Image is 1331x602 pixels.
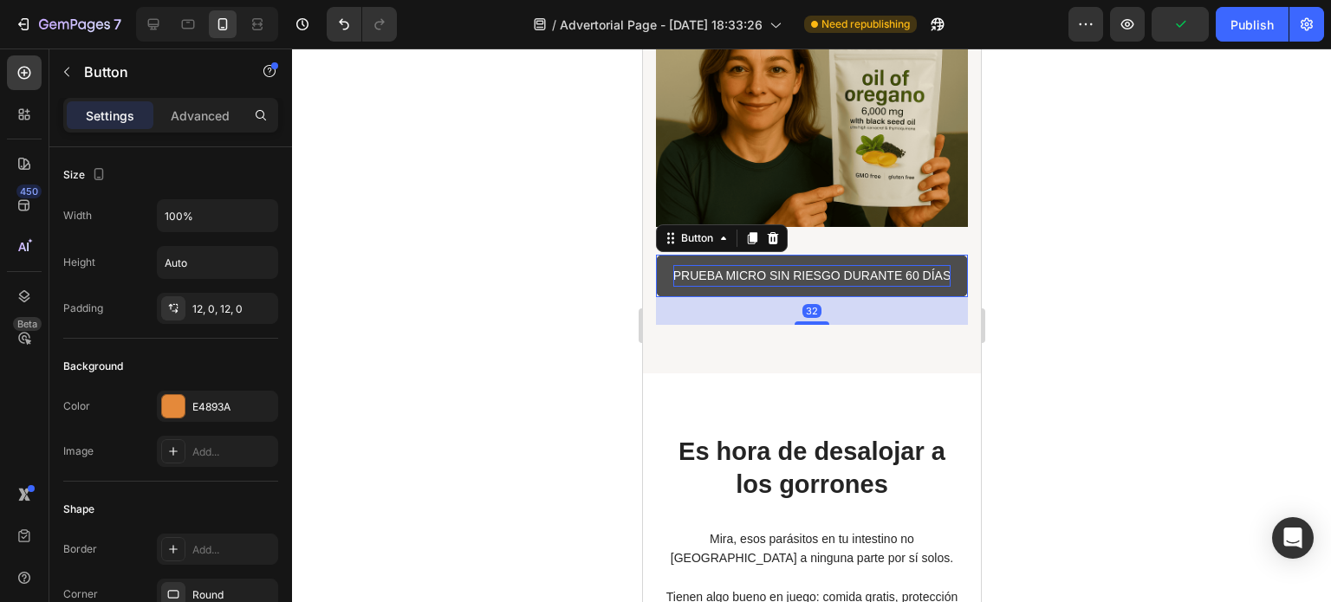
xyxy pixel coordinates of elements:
[16,184,42,198] div: 450
[63,208,92,223] div: Width
[158,200,277,231] input: Auto
[192,542,274,558] div: Add...
[63,301,103,316] div: Padding
[63,502,94,517] div: Shape
[13,206,325,249] a: PRUEBA MICRO SIN RIESGO DURANTE 60 DÍAS
[63,398,90,414] div: Color
[192,301,274,317] div: 12, 0, 12, 0
[63,164,109,187] div: Size
[63,255,95,270] div: Height
[30,217,308,238] p: PRUEBA MICRO SIN RIESGO DURANTE 60 DÍAS
[192,399,274,415] div: E4893A
[552,16,556,34] span: /
[15,481,323,539] p: Mira, esos parásitos en tu intestino no [GEOGRAPHIC_DATA] a ninguna parte por sí solos.
[63,541,97,557] div: Border
[327,7,397,42] div: Undo/Redo
[114,14,121,35] p: 7
[1216,7,1289,42] button: Publish
[63,586,98,602] div: Corner
[63,359,123,374] div: Background
[1230,16,1274,34] div: Publish
[84,61,231,82] p: Button
[643,49,981,602] iframe: Design area
[35,182,74,197] div: Button
[15,539,323,597] p: Tienen algo bueno en juego: comida gratis, protección detrás de su escudo de baba y un lugar cáli...
[171,107,230,125] p: Advanced
[192,444,274,460] div: Add...
[86,107,134,125] p: Settings
[1272,517,1314,559] div: Open Intercom Messenger
[821,16,910,32] span: Need republishing
[158,247,277,278] input: Auto
[7,7,129,42] button: 7
[13,385,325,454] h2: Es hora de desalojar a los gorrones
[13,317,42,331] div: Beta
[63,443,94,459] div: Image
[159,256,179,269] div: 32
[560,16,763,34] span: Advertorial Page - [DATE] 18:33:26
